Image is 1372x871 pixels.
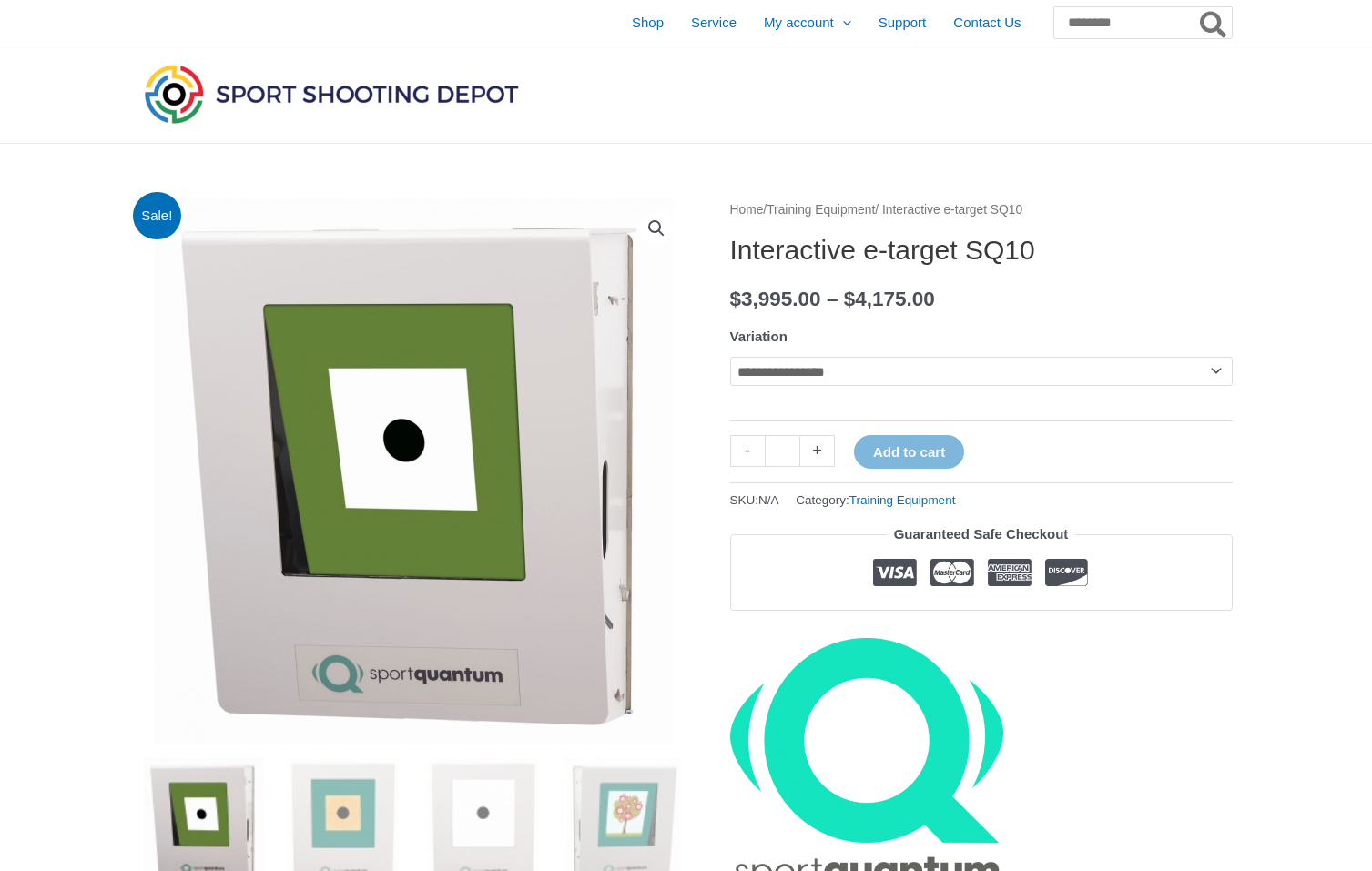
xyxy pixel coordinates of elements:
[730,203,764,217] a: Home
[730,288,742,310] span: $
[827,288,838,310] span: –
[730,489,779,511] span: SKU:
[844,288,935,310] bdi: 4,175.00
[849,493,956,507] a: Training Equipment
[730,198,1233,222] nav: Breadcrumb
[140,198,686,744] img: SQ10 Interactive e-target
[730,234,1233,267] h1: Interactive e-target SQ10
[730,435,765,467] a: -
[796,489,955,511] span: Category:
[844,288,856,310] span: $
[854,435,964,469] button: Add to cart
[133,192,181,240] span: Sale!
[140,60,523,127] img: Sport Shooting Depot
[887,522,1076,547] legend: Guaranteed Safe Checkout
[730,329,788,344] label: Variation
[765,435,800,467] input: Product quantity
[800,435,835,467] a: +
[767,203,875,217] a: Training Equipment
[1196,7,1232,38] button: Search
[640,212,673,245] a: View full-screen image gallery
[758,493,779,507] span: N/A
[730,288,821,310] bdi: 3,995.00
